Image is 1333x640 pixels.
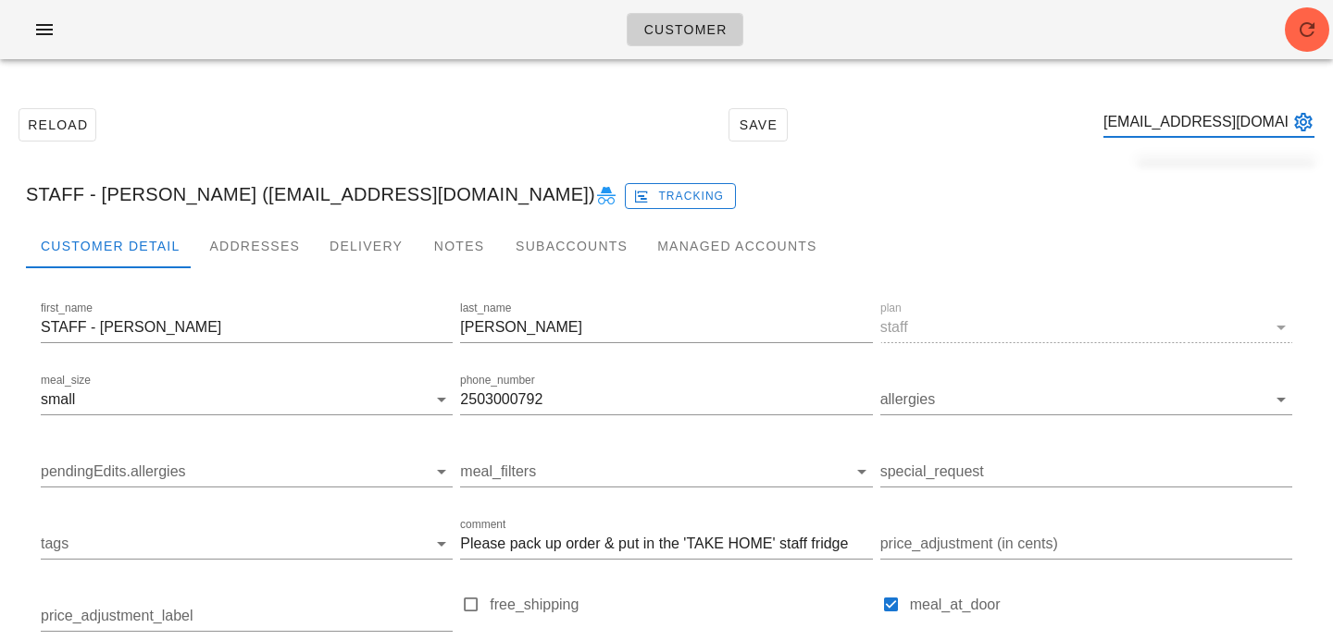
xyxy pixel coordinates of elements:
div: pendingEdits.allergies [41,457,453,486]
label: meal_size [41,374,91,388]
span: Save [737,117,779,132]
div: allergies [880,385,1292,414]
label: plan [880,302,902,315]
div: STAFF - [PERSON_NAME] ([EMAIL_ADDRESS][DOMAIN_NAME]) [11,165,1322,224]
button: Tracking [625,183,737,209]
div: Subaccounts [501,224,642,268]
button: Reload [19,108,96,142]
label: free_shipping [490,596,872,614]
div: meal_sizesmall [41,385,453,414]
label: comment [460,518,505,532]
label: last_name [460,302,511,315]
span: Customer [642,22,727,37]
label: phone_number [460,374,535,388]
span: Reload [27,117,88,132]
label: first_name [41,302,93,315]
a: Tracking [625,179,737,209]
div: Notes [417,224,501,268]
span: Tracking [637,188,724,204]
div: Delivery [315,224,417,268]
div: Managed Accounts [642,224,831,268]
input: Search by email or name [1103,107,1289,137]
button: appended action [1292,111,1314,133]
label: meal_at_door [910,596,1292,614]
div: Addresses [194,224,315,268]
div: small [41,391,75,408]
div: meal_filters [460,457,872,486]
div: Customer Detail [26,224,194,268]
div: planstaff [880,313,1292,342]
button: Save [729,108,788,142]
div: tags [41,529,453,559]
a: Customer [627,13,742,46]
